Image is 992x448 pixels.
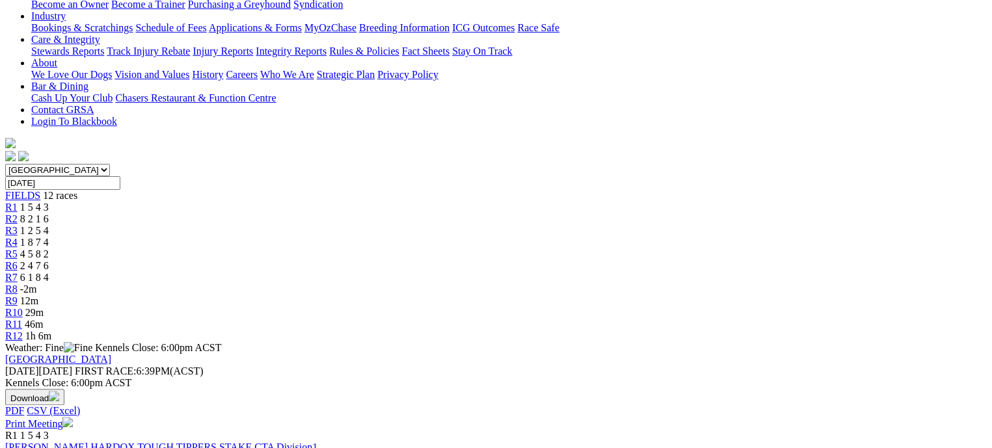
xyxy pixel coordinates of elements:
[20,213,49,224] span: 8 2 1 6
[25,307,44,318] span: 29m
[452,22,515,33] a: ICG Outcomes
[5,248,18,259] a: R5
[20,202,49,213] span: 1 5 4 3
[25,319,43,330] span: 46m
[135,22,206,33] a: Schedule of Fees
[31,69,987,81] div: About
[20,225,49,236] span: 1 2 5 4
[5,237,18,248] a: R4
[62,417,73,427] img: printer.svg
[20,272,49,283] span: 6 1 8 4
[5,330,23,341] a: R12
[5,151,16,161] img: facebook.svg
[5,342,95,353] span: Weather: Fine
[95,342,221,353] span: Kennels Close: 6:00pm ACST
[64,342,92,354] img: Fine
[5,365,39,376] span: [DATE]
[31,57,57,68] a: About
[5,202,18,213] a: R1
[192,69,223,80] a: History
[5,295,18,306] a: R9
[31,22,133,33] a: Bookings & Scratchings
[5,405,24,416] a: PDF
[517,22,559,33] a: Race Safe
[5,190,40,201] a: FIELDS
[20,248,49,259] span: 4 5 8 2
[226,69,258,80] a: Careers
[5,354,111,365] a: [GEOGRAPHIC_DATA]
[304,22,356,33] a: MyOzChase
[5,389,64,405] button: Download
[43,190,77,201] span: 12 races
[209,22,302,33] a: Applications & Forms
[31,34,100,45] a: Care & Integrity
[31,22,987,34] div: Industry
[18,151,29,161] img: twitter.svg
[5,272,18,283] a: R7
[359,22,449,33] a: Breeding Information
[5,377,987,389] div: Kennels Close: 6:00pm ACST
[75,365,204,376] span: 6:39PM(ACST)
[107,46,190,57] a: Track Injury Rebate
[5,176,120,190] input: Select date
[5,430,18,441] span: R1
[20,237,49,248] span: 1 8 7 4
[5,213,18,224] a: R2
[31,46,987,57] div: Care & Integrity
[31,92,113,103] a: Cash Up Your Club
[31,92,987,104] div: Bar & Dining
[114,69,189,80] a: Vision and Values
[256,46,327,57] a: Integrity Reports
[5,365,72,376] span: [DATE]
[5,260,18,271] a: R6
[5,307,23,318] a: R10
[317,69,375,80] a: Strategic Plan
[402,46,449,57] a: Fact Sheets
[377,69,438,80] a: Privacy Policy
[452,46,512,57] a: Stay On Track
[20,430,49,441] span: 1 5 4 3
[5,138,16,148] img: logo-grsa-white.png
[31,104,94,115] a: Contact GRSA
[5,225,18,236] a: R3
[25,330,51,341] span: 1h 6m
[5,283,18,295] a: R8
[5,418,73,429] a: Print Meeting
[75,365,136,376] span: FIRST RACE:
[5,319,22,330] a: R11
[27,405,80,416] a: CSV (Excel)
[20,295,38,306] span: 12m
[5,405,987,417] div: Download
[193,46,253,57] a: Injury Reports
[31,10,66,21] a: Industry
[31,46,104,57] a: Stewards Reports
[115,92,276,103] a: Chasers Restaurant & Function Centre
[20,283,37,295] span: -2m
[20,260,49,271] span: 2 4 7 6
[31,116,117,127] a: Login To Blackbook
[31,81,88,92] a: Bar & Dining
[329,46,399,57] a: Rules & Policies
[31,69,112,80] a: We Love Our Dogs
[49,391,59,401] img: download.svg
[260,69,314,80] a: Who We Are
